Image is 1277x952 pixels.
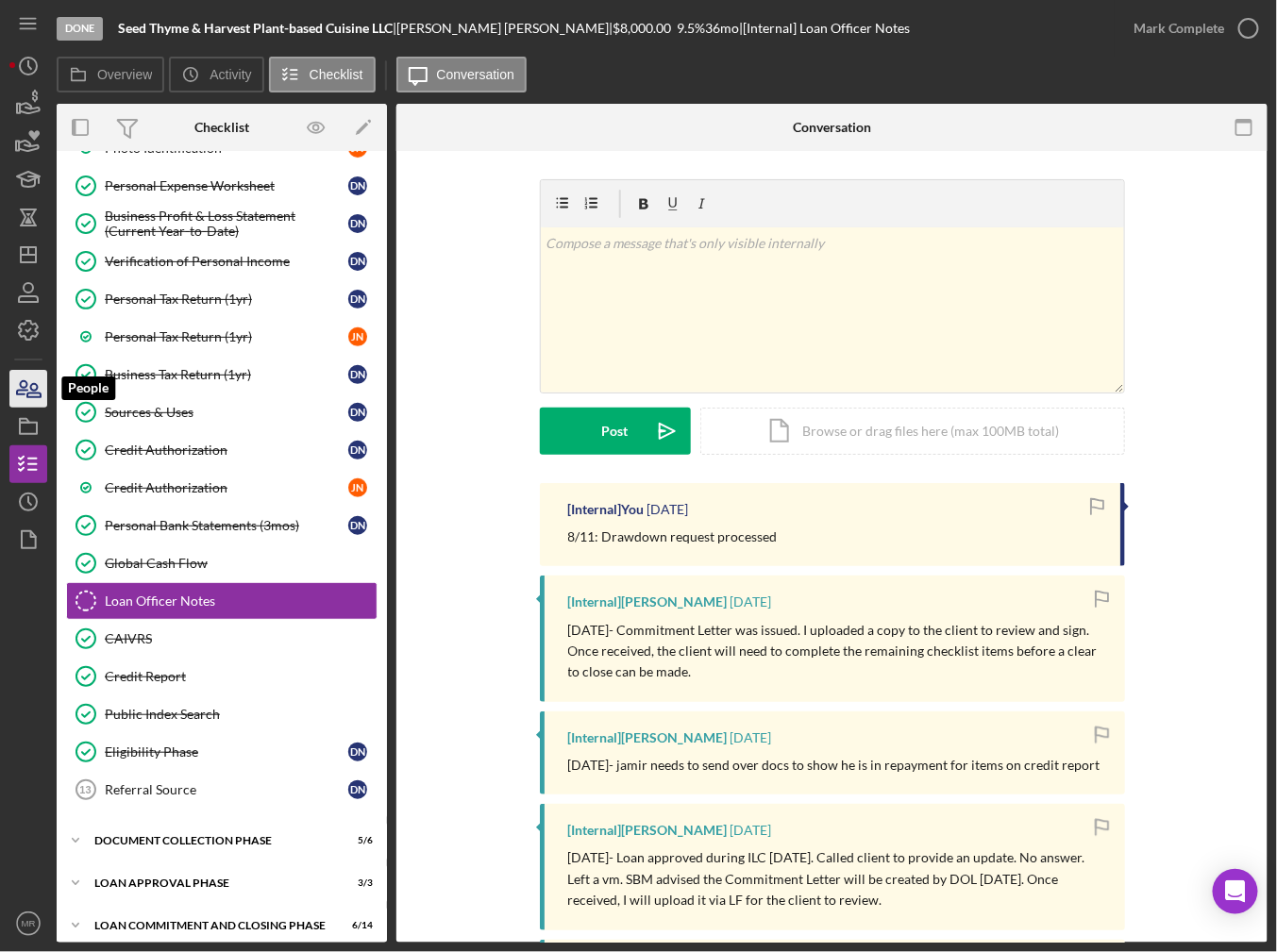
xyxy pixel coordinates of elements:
div: [Internal] [PERSON_NAME] [568,594,728,610]
div: J N [348,478,367,497]
div: $8,000.00 [613,21,677,36]
div: Credit Report [105,669,377,684]
div: Done [57,17,103,41]
div: Credit Authorization [105,480,348,495]
div: Conversation [793,120,871,135]
div: Credit Authorization [105,443,348,458]
button: Conversation [396,57,528,92]
div: | [118,21,396,36]
div: 6 / 14 [339,920,373,931]
div: D N [348,252,367,271]
div: [PERSON_NAME] [PERSON_NAME] | [396,21,613,36]
label: Activity [210,67,251,82]
div: Mark Complete [1134,9,1225,47]
button: Checklist [269,57,376,92]
time: 2025-08-12 12:52 [647,502,689,517]
div: D N [348,743,367,761]
tspan: 13 [79,784,91,795]
button: Mark Complete [1115,9,1268,47]
a: Credit AuthorizationDN [66,431,378,469]
a: Verification of Personal IncomeDN [66,242,378,280]
div: Loan Approval Phase [94,877,326,889]
div: Verification of Personal Income [105,254,348,269]
time: 2025-07-02 15:12 [731,823,772,838]
div: | [Internal] Loan Officer Notes [739,21,910,36]
p: [DATE]- Loan approved during ILC [DATE]. Called client to provide an update. No answer. Left a vm... [568,847,1106,910]
a: 13Referral SourceDN [66,771,378,809]
label: Overview [97,67,152,82]
p: 8/11: Drawdown request processed [568,526,778,547]
text: MR [22,919,36,929]
div: CAIVRS [105,631,377,646]
div: D N [348,780,367,799]
b: Seed Thyme & Harvest Plant-based Cuisine LLC [118,20,393,36]
div: Eligibility Phase [105,744,348,760]
div: 36 mo [705,21,739,36]
time: 2025-07-03 15:52 [731,730,772,745]
a: Sources & UsesDN [66,393,378,431]
button: Activity [169,57,263,92]
div: Referral Source [105,782,348,797]
a: Global Cash Flow [66,544,378,582]
div: D N [348,516,367,535]
a: Personal Expense WorksheetDN [66,167,378,205]
div: Global Cash Flow [105,556,377,571]
div: Sources & Uses [105,405,348,420]
a: Personal Bank Statements (3mos)DN [66,507,378,544]
div: [Internal] [PERSON_NAME] [568,823,728,838]
div: 5 / 6 [339,835,373,846]
a: Credit Report [66,658,378,695]
button: Post [540,408,691,455]
a: Business Profit & Loss Statement (Current Year-to-Date)DN [66,205,378,242]
div: D N [348,365,367,384]
div: Checklist [194,120,249,135]
div: 9.5 % [677,21,705,36]
div: Personal Tax Return (1yr) [105,292,348,307]
a: Public Index Search [66,695,378,733]
button: MR [9,905,47,943]
div: [Internal] [PERSON_NAME] [568,730,728,745]
div: Personal Tax Return (1yr) [105,329,348,344]
a: Credit AuthorizationJN [66,469,378,507]
div: Business Tax Return (1yr) [105,367,348,382]
div: D N [348,441,367,459]
div: Loan Commitment and Closing Phase [94,920,326,931]
div: Personal Expense Worksheet [105,178,348,193]
div: Document Collection Phase [94,835,326,846]
a: Personal Tax Return (1yr)JN [66,318,378,356]
div: D N [348,176,367,195]
button: Overview [57,57,164,92]
div: 3 / 3 [339,877,373,889]
p: [DATE]- Commitment Letter was issued. I uploaded a copy to the client to review and sign. Once re... [568,620,1106,683]
div: Public Index Search [105,707,377,722]
div: Business Profit & Loss Statement (Current Year-to-Date) [105,209,348,239]
div: [Internal] You [568,502,645,517]
label: Conversation [437,67,515,82]
a: Eligibility PhaseDN [66,733,378,771]
a: CAIVRS [66,620,378,658]
div: D N [348,214,367,233]
time: 2025-07-07 18:50 [731,594,772,610]
div: J N [348,327,367,346]
div: Open Intercom Messenger [1213,869,1258,914]
a: Personal Tax Return (1yr)DN [66,280,378,318]
div: Loan Officer Notes [105,593,377,609]
div: Personal Bank Statements (3mos) [105,518,348,533]
div: D N [348,290,367,309]
a: Loan Officer Notes [66,582,378,620]
a: Business Tax Return (1yr)DN [66,356,378,393]
div: Post [602,408,629,455]
div: D N [348,403,367,422]
p: [DATE]- jamir needs to send over docs to show he is in repayment for items on credit report [568,755,1101,776]
label: Checklist [310,67,363,82]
